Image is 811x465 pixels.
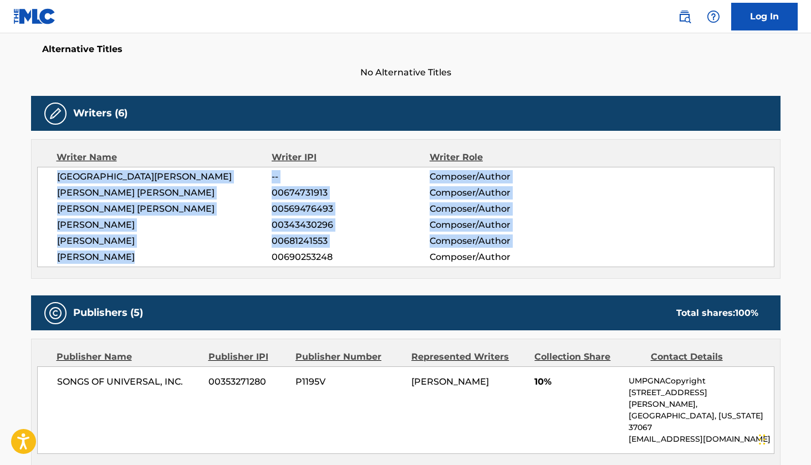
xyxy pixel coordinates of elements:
span: 10% [534,375,620,389]
div: Total shares: [676,306,758,320]
div: Represented Writers [411,350,526,364]
p: [GEOGRAPHIC_DATA], [US_STATE] 37067 [629,410,773,433]
p: [EMAIL_ADDRESS][DOMAIN_NAME] [629,433,773,445]
a: Log In [731,3,798,30]
img: MLC Logo [13,8,56,24]
span: 00681241553 [272,234,429,248]
span: -- [272,170,429,183]
div: Writer Role [430,151,573,164]
div: Writer Name [57,151,272,164]
p: UMPGNACopyright [629,375,773,387]
h5: Alternative Titles [42,44,769,55]
h5: Publishers (5) [73,306,143,319]
h5: Writers (6) [73,107,127,120]
span: [PERSON_NAME] [411,376,489,387]
span: Composer/Author [430,251,573,264]
div: Help [702,6,725,28]
div: Collection Share [534,350,642,364]
img: search [678,10,691,23]
span: Composer/Author [430,218,573,232]
span: 100 % [735,308,758,318]
img: Writers [49,107,62,120]
span: P1195V [295,375,403,389]
span: 00674731913 [272,186,429,200]
span: Composer/Author [430,202,573,216]
span: No Alternative Titles [31,66,781,79]
span: [GEOGRAPHIC_DATA][PERSON_NAME] [57,170,272,183]
a: Public Search [674,6,696,28]
span: [PERSON_NAME] [57,218,272,232]
div: Publisher IPI [208,350,287,364]
div: Contact Details [651,350,758,364]
img: help [707,10,720,23]
span: [PERSON_NAME] [PERSON_NAME] [57,202,272,216]
p: [STREET_ADDRESS][PERSON_NAME], [629,387,773,410]
div: Drag [759,423,766,456]
span: Composer/Author [430,234,573,248]
div: Writer IPI [272,151,430,164]
span: 00353271280 [208,375,287,389]
div: Publisher Number [295,350,403,364]
span: [PERSON_NAME] [57,234,272,248]
div: Publisher Name [57,350,200,364]
iframe: Chat Widget [756,412,811,465]
span: 00343430296 [272,218,429,232]
span: 00690253248 [272,251,429,264]
span: [PERSON_NAME] [57,251,272,264]
img: Publishers [49,306,62,320]
span: 00569476493 [272,202,429,216]
span: SONGS OF UNIVERSAL, INC. [57,375,201,389]
span: Composer/Author [430,170,573,183]
span: [PERSON_NAME] [PERSON_NAME] [57,186,272,200]
span: Composer/Author [430,186,573,200]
